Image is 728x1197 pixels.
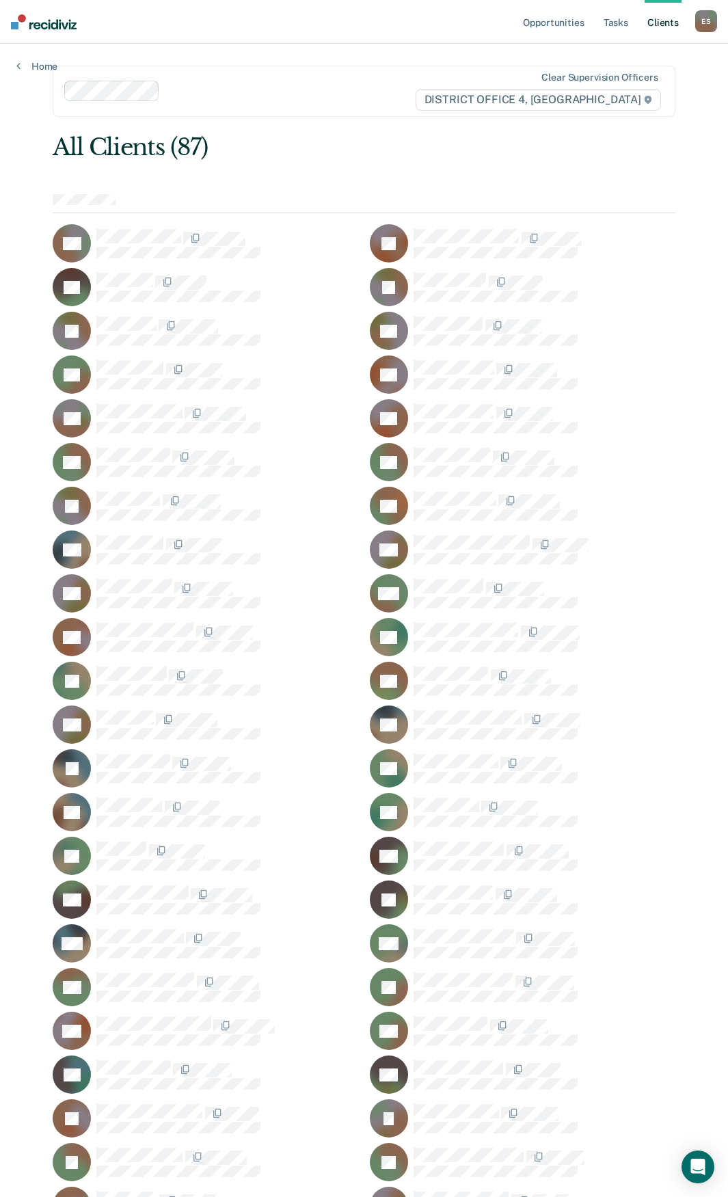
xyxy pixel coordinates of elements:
button: ES [695,10,717,32]
img: Recidiviz [11,14,77,29]
a: Home [16,60,57,72]
div: Clear supervision officers [541,72,658,83]
div: E S [695,10,717,32]
div: All Clients (87) [53,133,550,161]
div: Open Intercom Messenger [682,1151,714,1183]
span: DISTRICT OFFICE 4, [GEOGRAPHIC_DATA] [416,89,661,111]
